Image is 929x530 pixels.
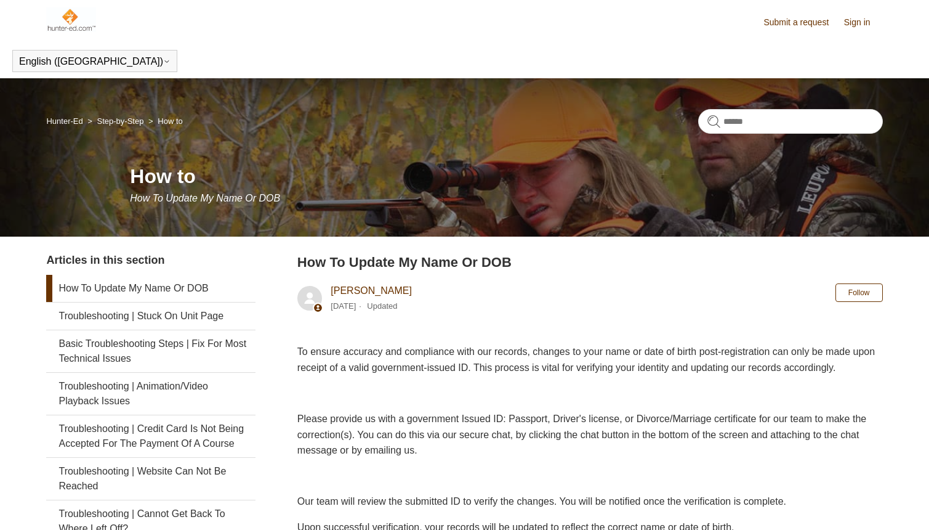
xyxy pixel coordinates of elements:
[297,344,883,375] p: To ensure accuracy and compliance with our records, changes to your name or date of birth post-re...
[19,56,171,67] button: English ([GEOGRAPHIC_DATA])
[297,252,883,272] h2: How To Update My Name Or DOB
[367,301,397,311] li: Updated
[146,116,183,126] li: How to
[763,16,841,29] a: Submit a request
[130,193,280,203] span: How To Update My Name Or DOB
[331,285,412,296] a: [PERSON_NAME]
[835,283,883,302] button: Follow Article
[130,161,882,191] h1: How to
[844,16,883,29] a: Sign in
[158,116,182,126] a: How to
[698,109,883,134] input: Search
[46,458,255,500] a: Troubleshooting | Website Can Not Be Reached
[46,254,164,266] span: Articles in this section
[46,7,96,32] img: Hunter-Ed Help Center home page
[46,330,255,372] a: Basic Troubleshooting Steps | Fix For Most Technical Issues
[46,415,255,457] a: Troubleshooting | Credit Card Is Not Being Accepted For The Payment Of A Course
[297,496,786,507] span: Our team will review the submitted ID to verify the changes. You will be notified once the verifi...
[46,275,255,302] a: How To Update My Name Or DOB
[46,116,82,126] a: Hunter-Ed
[97,116,144,126] a: Step-by-Step
[46,373,255,415] a: Troubleshooting | Animation/Video Playback Issues
[331,301,356,311] time: 04/08/2025, 12:08
[46,303,255,330] a: Troubleshooting | Stuck On Unit Page
[297,414,866,455] span: Please provide us with a government Issued ID: Passport, Driver's license, or Divorce/Marriage ce...
[46,116,85,126] li: Hunter-Ed
[85,116,146,126] li: Step-by-Step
